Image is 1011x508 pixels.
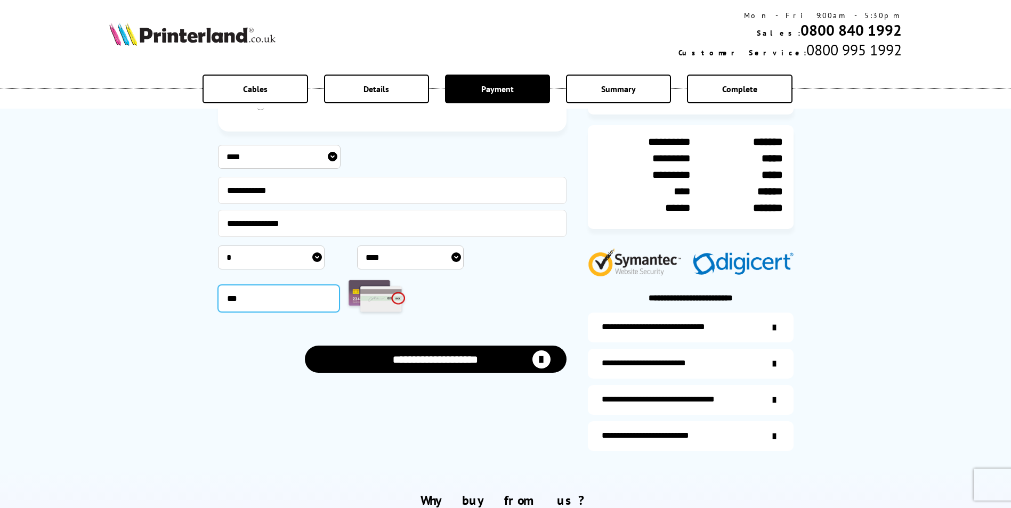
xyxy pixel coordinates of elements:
[800,20,902,40] a: 0800 840 1992
[481,84,514,94] span: Payment
[757,28,800,38] span: Sales:
[588,421,794,451] a: secure-website
[678,48,806,58] span: Customer Service:
[722,84,757,94] span: Complete
[806,40,902,60] span: 0800 995 1992
[601,84,636,94] span: Summary
[678,11,902,20] div: Mon - Fri 9:00am - 5:30pm
[109,22,276,46] img: Printerland Logo
[363,84,389,94] span: Details
[243,84,268,94] span: Cables
[588,385,794,415] a: additional-cables
[588,313,794,342] a: additional-ink
[588,349,794,379] a: items-arrive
